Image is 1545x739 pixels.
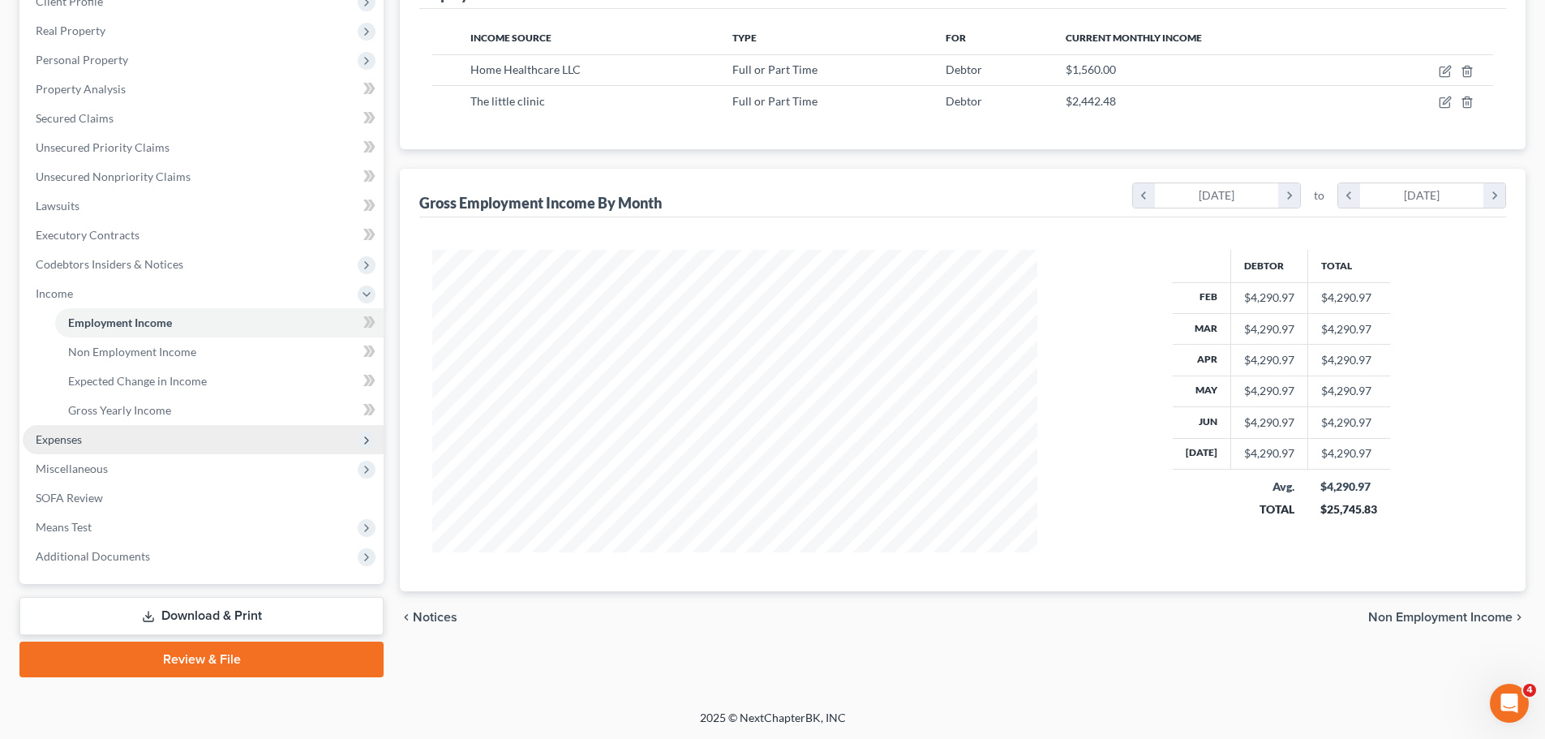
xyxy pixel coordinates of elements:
[68,374,207,388] span: Expected Change in Income
[55,367,384,396] a: Expected Change in Income
[1066,62,1116,76] span: $1,560.00
[36,140,170,154] span: Unsecured Priority Claims
[311,710,1235,739] div: 2025 © NextChapterBK, INC
[1307,407,1390,438] td: $4,290.97
[1368,611,1526,624] button: Non Employment Income chevron_right
[1320,501,1377,518] div: $25,745.83
[1244,352,1294,368] div: $4,290.97
[23,133,384,162] a: Unsecured Priority Claims
[470,94,545,108] span: The little clinic
[36,520,92,534] span: Means Test
[1155,183,1279,208] div: [DATE]
[1244,445,1294,462] div: $4,290.97
[732,94,818,108] span: Full or Part Time
[68,403,171,417] span: Gross Yearly Income
[1307,313,1390,344] td: $4,290.97
[36,82,126,96] span: Property Analysis
[23,75,384,104] a: Property Analysis
[1066,94,1116,108] span: $2,442.48
[36,228,139,242] span: Executory Contracts
[36,111,114,125] span: Secured Claims
[732,32,757,44] span: Type
[1173,407,1231,438] th: Jun
[36,286,73,300] span: Income
[36,24,105,37] span: Real Property
[419,193,662,213] div: Gross Employment Income By Month
[1320,479,1377,495] div: $4,290.97
[1360,183,1484,208] div: [DATE]
[23,104,384,133] a: Secured Claims
[55,308,384,337] a: Employment Income
[732,62,818,76] span: Full or Part Time
[470,32,551,44] span: Income Source
[23,221,384,250] a: Executory Contracts
[23,191,384,221] a: Lawsuits
[1307,345,1390,376] td: $4,290.97
[19,597,384,635] a: Download & Print
[946,94,982,108] span: Debtor
[1173,345,1231,376] th: Apr
[946,32,966,44] span: For
[1133,183,1155,208] i: chevron_left
[1066,32,1202,44] span: Current Monthly Income
[1307,438,1390,469] td: $4,290.97
[1314,187,1324,204] span: to
[36,199,79,213] span: Lawsuits
[1230,250,1307,282] th: Debtor
[1243,479,1294,495] div: Avg.
[1307,282,1390,313] td: $4,290.97
[36,170,191,183] span: Unsecured Nonpriority Claims
[1490,684,1529,723] iframe: Intercom live chat
[36,462,108,475] span: Miscellaneous
[1483,183,1505,208] i: chevron_right
[19,642,384,677] a: Review & File
[68,345,196,359] span: Non Employment Income
[36,257,183,271] span: Codebtors Insiders & Notices
[1307,376,1390,406] td: $4,290.97
[1173,376,1231,406] th: May
[1244,415,1294,431] div: $4,290.97
[946,62,982,76] span: Debtor
[1244,290,1294,306] div: $4,290.97
[36,432,82,446] span: Expenses
[1523,684,1536,697] span: 4
[68,316,172,329] span: Employment Income
[1243,501,1294,518] div: TOTAL
[1368,611,1513,624] span: Non Employment Income
[1244,321,1294,337] div: $4,290.97
[55,337,384,367] a: Non Employment Income
[36,549,150,563] span: Additional Documents
[1307,250,1390,282] th: Total
[400,611,457,624] button: chevron_left Notices
[470,62,581,76] span: Home Healthcare LLC
[36,491,103,505] span: SOFA Review
[1338,183,1360,208] i: chevron_left
[1278,183,1300,208] i: chevron_right
[1513,611,1526,624] i: chevron_right
[1173,313,1231,344] th: Mar
[1173,282,1231,313] th: Feb
[1173,438,1231,469] th: [DATE]
[23,162,384,191] a: Unsecured Nonpriority Claims
[413,611,457,624] span: Notices
[55,396,384,425] a: Gross Yearly Income
[36,53,128,67] span: Personal Property
[23,483,384,513] a: SOFA Review
[400,611,413,624] i: chevron_left
[1244,383,1294,399] div: $4,290.97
